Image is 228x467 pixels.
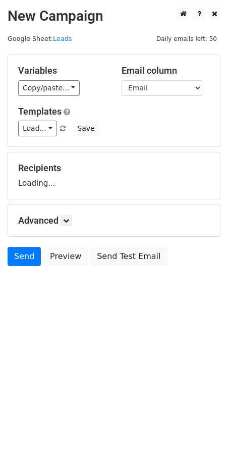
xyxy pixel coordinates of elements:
span: Daily emails left: 50 [153,33,220,44]
a: Daily emails left: 50 [153,35,220,42]
a: Templates [18,106,62,117]
a: Leads [53,35,72,42]
div: Loading... [18,163,210,189]
h5: Email column [122,65,210,76]
h5: Variables [18,65,106,76]
small: Google Sheet: [8,35,72,42]
h5: Recipients [18,163,210,174]
a: Preview [43,247,88,266]
a: Copy/paste... [18,80,80,96]
a: Load... [18,121,57,136]
h5: Advanced [18,215,210,226]
a: Send [8,247,41,266]
h2: New Campaign [8,8,220,25]
a: Send Test Email [90,247,167,266]
button: Save [73,121,99,136]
